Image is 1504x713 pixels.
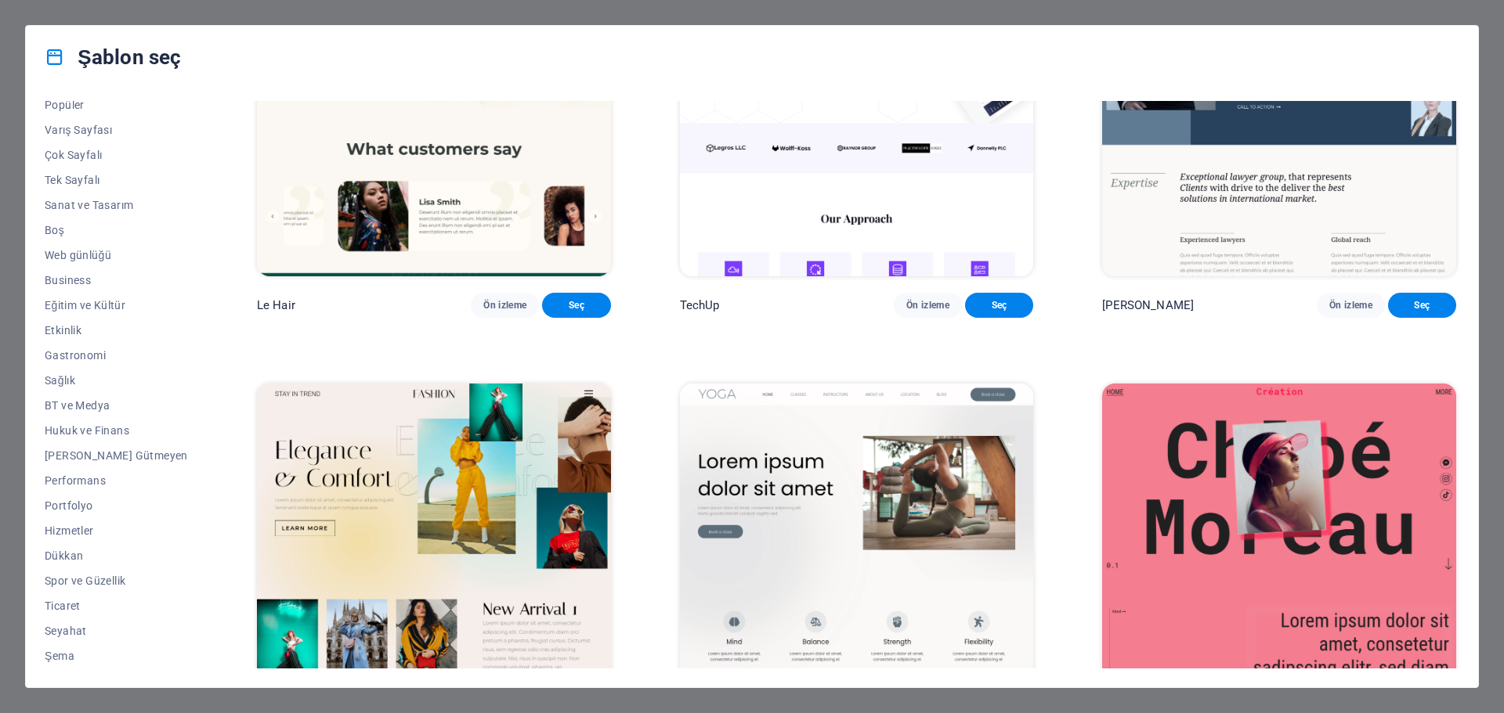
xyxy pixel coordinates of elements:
span: [PERSON_NAME] Gütmeyen [45,449,188,462]
button: Spor ve Güzellik [45,568,188,593]
span: Sağlık [45,374,188,387]
button: Popüler [45,92,188,117]
button: Ön izleme [471,293,539,318]
span: Spor ve Güzellik [45,574,188,587]
button: Ön izleme [894,293,962,318]
button: Tek Sayfalı [45,167,188,193]
button: Sanat ve Tasarım [45,193,188,218]
button: Varış Sayfası [45,117,188,142]
button: Sağlık [45,368,188,393]
button: Eğitim ve Kültür [45,293,188,318]
button: Hizmetler [45,518,188,543]
button: BT ve Medya [45,393,188,418]
span: Seç [978,299,1021,311]
span: Şema [45,650,188,662]
p: TechUp [680,297,720,313]
span: Ön izleme [1329,299,1372,311]
span: Portfolyo [45,499,188,512]
span: Ön izleme [906,299,949,311]
button: Etkinlik [45,318,188,343]
span: Boş [45,224,188,236]
button: Performans [45,468,188,493]
span: Çok Sayfalı [45,149,188,161]
button: Çok Sayfalı [45,142,188,167]
span: Ön izleme [483,299,526,311]
span: Web günlüğü [45,249,188,261]
button: Portfolyo [45,493,188,518]
span: Varış Sayfası [45,124,188,136]
button: Seç [965,293,1033,318]
img: Yoga [680,384,1034,709]
span: Hukuk ve Finans [45,424,188,437]
img: Création [1102,384,1456,709]
button: Web günlüğü [45,243,188,268]
span: Popüler [45,99,188,111]
span: BT ve Medya [45,399,188,412]
button: Seç [542,293,610,318]
button: Business [45,268,188,293]
p: [PERSON_NAME] [1102,297,1194,313]
h4: Şablon seç [45,45,181,70]
p: Le Hair [257,297,295,313]
span: Sanat ve Tasarım [45,199,188,211]
span: Seyahat [45,625,188,637]
img: Fashion [257,384,611,709]
button: Boş [45,218,188,243]
span: Gastronomi [45,349,188,362]
button: Gastronomi [45,343,188,368]
button: Ticaret [45,593,188,618]
button: Seç [1388,293,1456,318]
span: Eğitim ve Kültür [45,299,188,311]
span: Business [45,274,188,286]
span: Hizmetler [45,524,188,537]
button: Seyahat [45,618,188,643]
span: Tek Sayfalı [45,174,188,186]
span: Ticaret [45,600,188,612]
button: Ön izleme [1317,293,1385,318]
button: [PERSON_NAME] Gütmeyen [45,443,188,468]
span: Seç [1401,299,1444,311]
span: Dükkan [45,549,188,562]
span: Seç [555,299,598,311]
button: Şema [45,643,188,668]
button: Dükkan [45,543,188,568]
span: Etkinlik [45,324,188,337]
button: Hukuk ve Finans [45,418,188,443]
span: Performans [45,474,188,487]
